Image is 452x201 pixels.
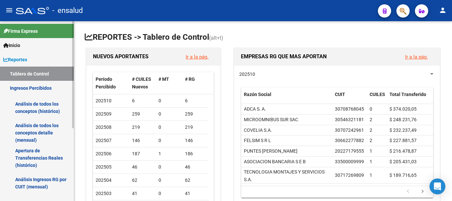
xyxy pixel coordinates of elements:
[96,111,112,117] span: 202509
[185,176,206,184] div: 62
[244,147,297,155] div: PUNTES [PERSON_NAME]
[96,138,112,143] span: 202507
[244,116,298,124] div: MICROOMNIBUS SUR SAC
[132,163,153,171] div: 46
[96,98,112,103] span: 202510
[389,127,417,133] span: $ 232.237,49
[244,168,330,183] div: TECNOLOGIA MONTAJES Y SERVICIOS S.A.
[185,97,206,105] div: 6
[185,76,195,82] span: # RG
[132,190,153,197] div: 41
[335,147,364,155] div: 20227179555
[389,159,417,164] span: $ 205.431,03
[93,72,129,94] datatable-header-cell: Período Percibido
[370,173,372,178] span: 1
[185,137,206,144] div: 146
[3,27,38,35] span: Firma Express
[370,159,372,164] span: 1
[332,87,367,109] datatable-header-cell: CUIT
[244,126,272,134] div: COVELIA S.A.
[387,87,433,109] datatable-header-cell: Total Transferido
[400,51,433,63] button: Ir a la pág.
[132,124,153,131] div: 219
[96,191,112,196] span: 202503
[389,92,426,97] span: Total Transferido
[158,176,180,184] div: 0
[158,137,180,144] div: 0
[239,72,255,77] span: 202510
[335,172,364,179] div: 30717269809
[367,87,387,109] datatable-header-cell: CUILES
[132,110,153,118] div: 259
[370,148,372,154] span: 1
[158,190,180,197] div: 0
[244,105,266,113] div: ADCA S. A.
[185,190,206,197] div: 41
[185,150,206,158] div: 186
[3,42,20,49] span: Inicio
[244,158,306,166] div: ASOCIACION BANCARIA S E B
[241,87,332,109] datatable-header-cell: Razón Social
[96,76,116,89] span: Período Percibido
[389,138,417,143] span: $ 227.881,57
[158,76,169,82] span: # MT
[244,92,271,97] span: Razón Social
[158,110,180,118] div: 0
[132,76,151,89] span: # CUILES Nuevos
[335,126,364,134] div: 30707242961
[5,6,13,14] mat-icon: menu
[52,3,83,18] span: - ensalud
[389,148,417,154] span: $ 216.478,87
[129,72,156,94] datatable-header-cell: # CUILES Nuevos
[185,110,206,118] div: 259
[389,117,417,122] span: $ 248.231,76
[132,150,153,158] div: 187
[158,97,180,105] div: 0
[429,178,445,194] div: Open Intercom Messenger
[335,137,364,144] div: 30662277882
[335,116,364,124] div: 30546321181
[180,51,214,63] button: Ir a la pág.
[370,106,372,112] span: 0
[85,32,441,43] h1: REPORTES -> Tablero de Control
[370,138,372,143] span: 2
[156,72,182,94] datatable-header-cell: # MT
[335,158,364,166] div: 33500009999
[241,53,327,60] span: EMPRESAS RG QUE MAS APORTAN
[3,56,27,63] span: Reportes
[96,177,112,183] span: 202504
[209,35,223,41] span: (alt+t)
[185,124,206,131] div: 219
[93,53,149,60] span: NUEVOS APORTANTES
[132,97,153,105] div: 6
[335,92,345,97] span: CUIT
[96,125,112,130] span: 202508
[439,6,447,14] mat-icon: person
[335,105,364,113] div: 30708768045
[370,117,372,122] span: 2
[96,164,112,170] span: 202505
[182,72,209,94] datatable-header-cell: # RG
[402,188,414,195] a: go to previous page
[370,127,372,133] span: 2
[370,92,385,97] span: CUILES
[186,54,208,60] a: Ir a la pág.
[158,124,180,131] div: 0
[405,54,428,60] a: Ir a la pág.
[96,151,112,156] span: 202506
[416,188,429,195] a: go to next page
[389,173,417,178] span: $ 189.716,65
[132,176,153,184] div: 62
[132,137,153,144] div: 146
[244,137,271,144] div: FELSIM S R L
[389,106,417,112] span: $ 374.020,05
[185,163,206,171] div: 46
[158,150,180,158] div: 1
[158,163,180,171] div: 0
